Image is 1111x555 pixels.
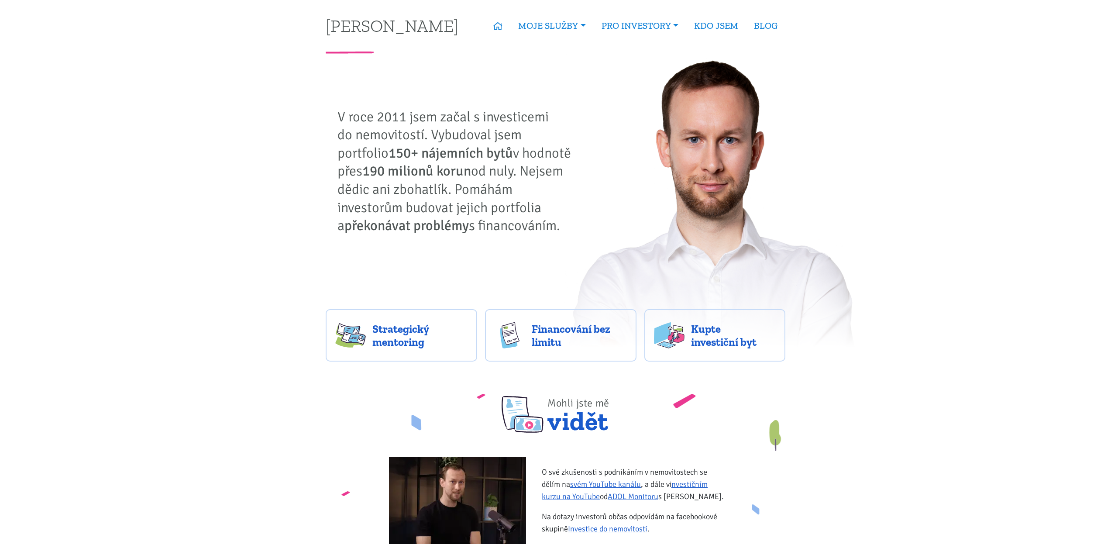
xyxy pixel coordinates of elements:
a: ADOL Monitoru [608,492,658,501]
span: Mohli jste mě [547,396,609,410]
strong: 190 milionů korun [362,162,471,179]
span: Kupte investiční byt [691,322,776,348]
p: Na dotazy investorů občas odpovídám na facebookové skupině . [542,510,726,535]
a: Kupte investiční byt [644,309,785,362]
img: flats [654,322,684,348]
span: Financování bez limitu [532,322,627,348]
a: PRO INVESTORY [594,16,686,36]
span: vidět [547,386,609,433]
a: svém YouTube kanálu [570,479,641,489]
a: BLOG [746,16,785,36]
a: [PERSON_NAME] [326,17,458,34]
img: strategy [335,322,366,348]
a: MOJE SLUŽBY [510,16,593,36]
a: Financování bez limitu [485,309,636,362]
p: V roce 2011 jsem začal s investicemi do nemovitostí. Vybudoval jsem portfolio v hodnotě přes od n... [337,108,578,235]
strong: překonávat problémy [344,217,469,234]
img: finance [495,322,525,348]
a: Strategický mentoring [326,309,477,362]
a: Investice do nemovitostí [568,524,647,534]
strong: 150+ nájemních bytů [389,145,513,162]
a: KDO JSEM [686,16,746,36]
span: Strategický mentoring [372,322,468,348]
p: O své zkušenosti s podnikáním v nemovitostech se dělím na , a dále v od s [PERSON_NAME]. [542,466,726,503]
